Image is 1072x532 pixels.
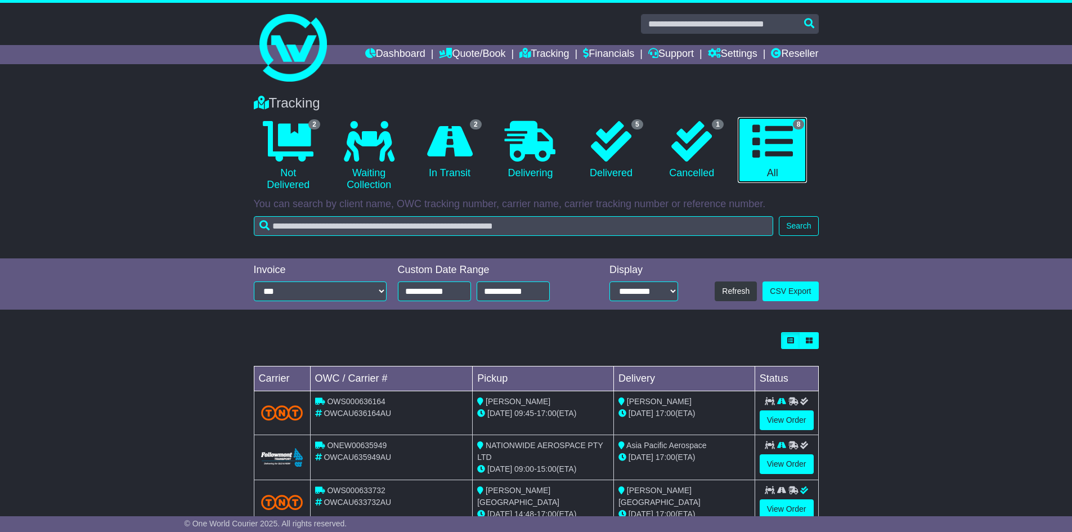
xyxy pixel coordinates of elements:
span: OWS000633732 [327,486,385,495]
td: Delivery [613,366,755,391]
span: 8 [793,119,805,129]
span: [PERSON_NAME] [GEOGRAPHIC_DATA] [477,486,559,507]
span: 17:00 [537,509,557,518]
img: TNT_Domestic.png [261,495,303,510]
span: OWCAU636164AU [324,409,391,418]
a: Support [648,45,694,64]
span: 17:00 [656,509,675,518]
img: TNT_Domestic.png [261,405,303,421]
a: 1 Cancelled [657,117,726,184]
div: - (ETA) [477,408,609,419]
span: [DATE] [487,509,512,518]
span: 5 [631,119,643,129]
span: 17:00 [537,409,557,418]
a: CSV Export [762,281,818,301]
div: Display [609,264,678,276]
span: [DATE] [629,409,653,418]
span: 09:45 [514,409,534,418]
span: 15:00 [537,464,557,473]
div: - (ETA) [477,463,609,475]
span: OWCAU633732AU [324,498,391,507]
a: View Order [760,454,814,474]
span: 1 [712,119,724,129]
a: Financials [583,45,634,64]
span: [PERSON_NAME] [GEOGRAPHIC_DATA] [618,486,701,507]
span: [DATE] [629,453,653,462]
img: Followmont_Transport.png [261,448,303,467]
a: 8 All [738,117,807,184]
span: NATIONWIDE AEROSPACE PTY LTD [477,441,603,462]
span: OWS000636164 [327,397,385,406]
span: OWCAU635949AU [324,453,391,462]
div: (ETA) [618,408,750,419]
span: 17:00 [656,409,675,418]
span: 17:00 [656,453,675,462]
span: [DATE] [629,509,653,518]
div: (ETA) [618,508,750,520]
span: [DATE] [487,409,512,418]
span: Asia Pacific Aerospace [626,441,706,450]
div: Invoice [254,264,387,276]
a: Delivering [496,117,565,184]
a: View Order [760,499,814,519]
span: [PERSON_NAME] [627,397,692,406]
a: Settings [708,45,757,64]
div: Tracking [248,95,824,111]
a: 2 In Transit [415,117,484,184]
div: - (ETA) [477,508,609,520]
div: Custom Date Range [398,264,578,276]
a: Reseller [771,45,818,64]
span: 2 [308,119,320,129]
span: 2 [470,119,482,129]
a: 2 Not Delivered [254,117,323,195]
td: Status [755,366,818,391]
a: Dashboard [365,45,425,64]
p: You can search by client name, OWC tracking number, carrier name, carrier tracking number or refe... [254,198,819,211]
span: 14:48 [514,509,534,518]
a: 5 Delivered [576,117,645,184]
span: 09:00 [514,464,534,473]
td: Carrier [254,366,310,391]
span: © One World Courier 2025. All rights reserved. [185,519,347,528]
td: Pickup [473,366,614,391]
span: [DATE] [487,464,512,473]
span: [PERSON_NAME] [486,397,550,406]
a: Quote/Book [439,45,505,64]
button: Search [779,216,818,236]
a: Waiting Collection [334,117,403,195]
span: ONEW00635949 [327,441,387,450]
a: View Order [760,410,814,430]
button: Refresh [715,281,757,301]
div: (ETA) [618,451,750,463]
a: Tracking [519,45,569,64]
td: OWC / Carrier # [310,366,473,391]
